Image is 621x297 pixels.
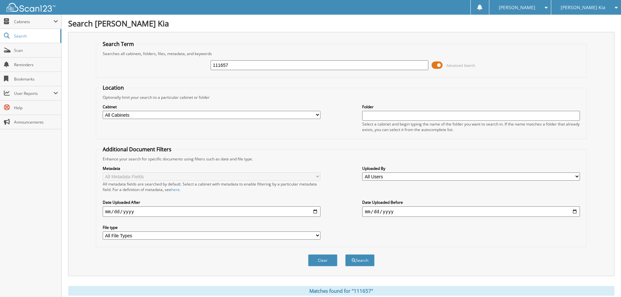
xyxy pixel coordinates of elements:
[499,6,535,9] span: [PERSON_NAME]
[14,33,57,39] span: Search
[68,286,614,296] div: Matches found for "111657"
[14,76,58,82] span: Bookmarks
[103,200,320,205] label: Date Uploaded After
[68,18,614,29] h1: Search [PERSON_NAME] Kia
[103,181,320,192] div: All metadata fields are searched by default. Select a cabinet with metadata to enable filtering b...
[103,225,320,230] label: File type
[14,48,58,53] span: Scan
[99,84,127,91] legend: Location
[99,156,583,162] div: Enhance your search for specific documents using filters such as date and file type.
[103,206,320,217] input: start
[103,104,320,110] label: Cabinet
[362,200,580,205] label: Date Uploaded Before
[7,3,55,12] img: scan123-logo-white.svg
[14,105,58,111] span: Help
[362,206,580,217] input: end
[171,187,180,192] a: here
[14,119,58,125] span: Announcements
[99,51,583,56] div: Searches all cabinets, folders, files, metadata, and keywords
[446,63,475,68] span: Advanced Search
[103,166,320,171] label: Metadata
[345,254,375,266] button: Search
[362,166,580,171] label: Uploaded By
[14,19,53,24] span: Cabinets
[308,254,337,266] button: Clear
[14,91,53,96] span: User Reports
[99,146,175,153] legend: Additional Document Filters
[99,40,137,48] legend: Search Term
[561,6,605,9] span: [PERSON_NAME] Kia
[99,95,583,100] div: Optionally limit your search to a particular cabinet or folder
[362,104,580,110] label: Folder
[362,121,580,132] div: Select a cabinet and begin typing the name of the folder you want to search in. If the name match...
[14,62,58,67] span: Reminders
